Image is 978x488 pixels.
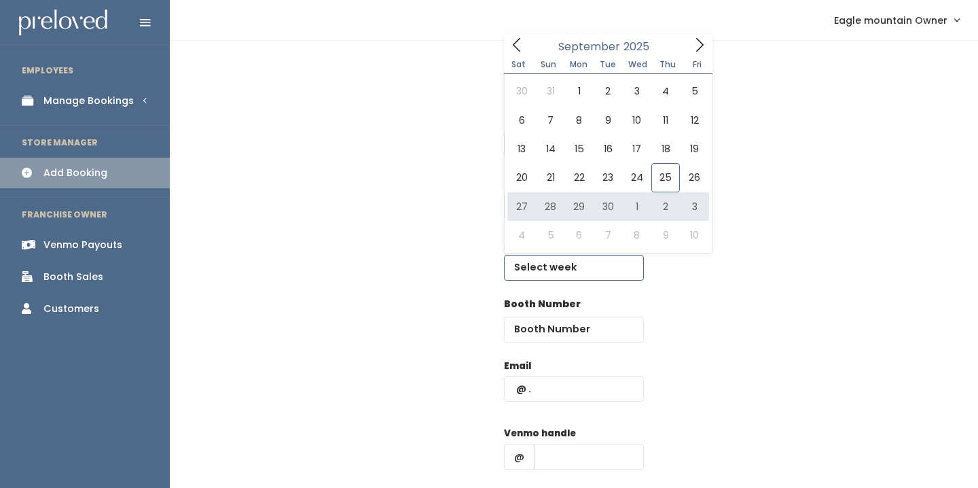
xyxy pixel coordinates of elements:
span: September 3, 2025 [623,77,651,105]
span: September 21, 2025 [536,163,564,192]
span: Sun [534,60,564,69]
span: September 24, 2025 [623,163,651,192]
span: September 22, 2025 [565,163,594,192]
span: October 5, 2025 [536,221,564,249]
span: September 4, 2025 [651,77,680,105]
span: September 20, 2025 [507,163,536,192]
span: October 1, 2025 [623,192,651,221]
span: October 3, 2025 [680,192,708,221]
span: October 6, 2025 [565,221,594,249]
span: August 30, 2025 [507,77,536,105]
div: Customers [43,302,99,316]
span: September 10, 2025 [623,106,651,135]
span: October 7, 2025 [594,221,622,249]
input: Year [620,38,661,55]
span: September 30, 2025 [594,192,622,221]
div: Booth Sales [43,270,103,284]
span: September 25, 2025 [651,163,680,192]
span: October 8, 2025 [623,221,651,249]
span: Mon [564,60,594,69]
a: Eagle mountain Owner [820,5,973,35]
span: September 13, 2025 [507,135,536,163]
input: Booth Number [504,317,644,343]
span: September 1, 2025 [565,77,594,105]
span: October 4, 2025 [507,221,536,249]
img: preloved logo [19,10,107,36]
span: September 23, 2025 [594,163,622,192]
label: Booth Number [504,297,581,311]
span: September 28, 2025 [536,192,564,221]
span: September 19, 2025 [680,135,708,163]
span: September 2, 2025 [594,77,622,105]
div: Venmo Payouts [43,238,122,252]
span: September 26, 2025 [680,163,708,192]
div: Add Booking [43,166,107,180]
span: September 14, 2025 [536,135,564,163]
span: September [558,41,620,52]
span: Fri [683,60,712,69]
label: Venmo handle [504,427,576,440]
span: September 16, 2025 [594,135,622,163]
span: September 7, 2025 [536,106,564,135]
span: September 5, 2025 [680,77,708,105]
span: September 29, 2025 [565,192,594,221]
input: @ . [504,376,644,402]
span: Thu [653,60,683,69]
label: Email [504,360,531,373]
span: September 9, 2025 [594,106,622,135]
span: October 9, 2025 [651,221,680,249]
span: October 10, 2025 [680,221,708,249]
span: Eagle mountain Owner [834,13,947,28]
span: September 27, 2025 [507,192,536,221]
div: Manage Bookings [43,94,134,108]
span: September 18, 2025 [651,135,680,163]
span: September 11, 2025 [651,106,680,135]
span: August 31, 2025 [536,77,564,105]
span: October 2, 2025 [651,192,680,221]
span: September 15, 2025 [565,135,594,163]
span: September 12, 2025 [680,106,708,135]
span: September 6, 2025 [507,106,536,135]
span: September 8, 2025 [565,106,594,135]
span: Sat [504,60,534,69]
span: Wed [623,60,653,69]
span: Tue [593,60,623,69]
input: Select week [504,255,644,281]
span: September 17, 2025 [623,135,651,163]
span: @ [504,444,535,470]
